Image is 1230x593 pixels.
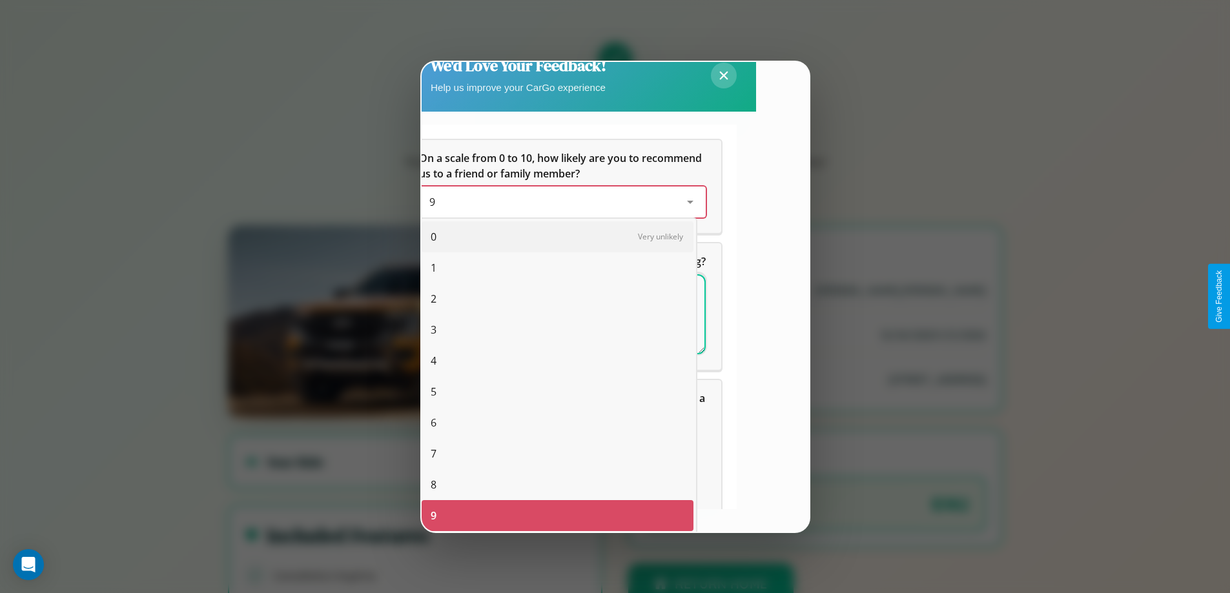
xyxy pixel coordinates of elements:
span: 6 [431,415,436,430]
div: 6 [422,407,693,438]
div: On a scale from 0 to 10, how likely are you to recommend us to a friend or family member? [419,186,706,217]
span: What can we do to make your experience more satisfying? [419,254,706,268]
h2: We'd Love Your Feedback! [431,55,606,76]
span: Which of the following features do you value the most in a vehicle? [419,391,708,421]
div: 0 [422,221,693,252]
div: 8 [422,469,693,500]
div: Give Feedback [1215,270,1224,323]
div: On a scale from 0 to 10, how likely are you to recommend us to a friend or family member? [404,140,721,233]
span: 5 [431,384,436,399]
span: 0 [431,229,436,245]
p: Help us improve your CarGo experience [431,79,606,96]
h5: On a scale from 0 to 10, how likely are you to recommend us to a friend or family member? [419,150,706,181]
span: Very unlikely [638,231,683,242]
div: 4 [422,345,693,376]
span: 2 [431,291,436,307]
span: 7 [431,446,436,461]
span: 8 [431,477,436,492]
div: Open Intercom Messenger [13,549,44,580]
div: 1 [422,252,693,283]
span: 4 [431,353,436,368]
span: 3 [431,322,436,337]
span: On a scale from 0 to 10, how likely are you to recommend us to a friend or family member? [419,151,704,181]
div: 3 [422,314,693,345]
div: 2 [422,283,693,314]
span: 1 [431,260,436,276]
div: 7 [422,438,693,469]
div: 5 [422,376,693,407]
span: 9 [431,508,436,523]
span: 9 [429,195,435,209]
div: 10 [422,531,693,562]
div: 9 [422,500,693,531]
